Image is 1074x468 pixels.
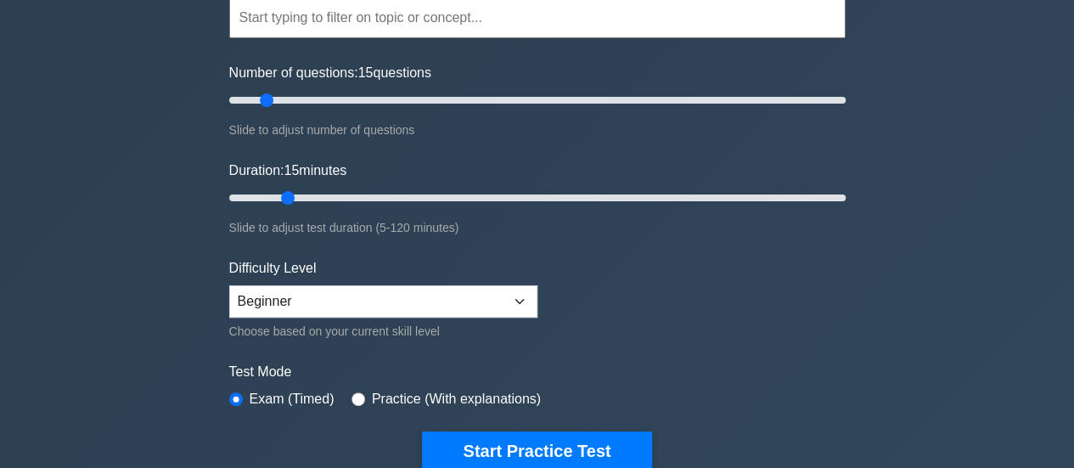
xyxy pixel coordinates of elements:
[284,163,299,178] span: 15
[372,389,541,409] label: Practice (With explanations)
[229,120,846,140] div: Slide to adjust number of questions
[250,389,335,409] label: Exam (Timed)
[229,258,317,279] label: Difficulty Level
[229,217,846,238] div: Slide to adjust test duration (5-120 minutes)
[229,161,347,181] label: Duration: minutes
[229,321,537,341] div: Choose based on your current skill level
[229,362,846,382] label: Test Mode
[358,65,374,80] span: 15
[229,63,431,83] label: Number of questions: questions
